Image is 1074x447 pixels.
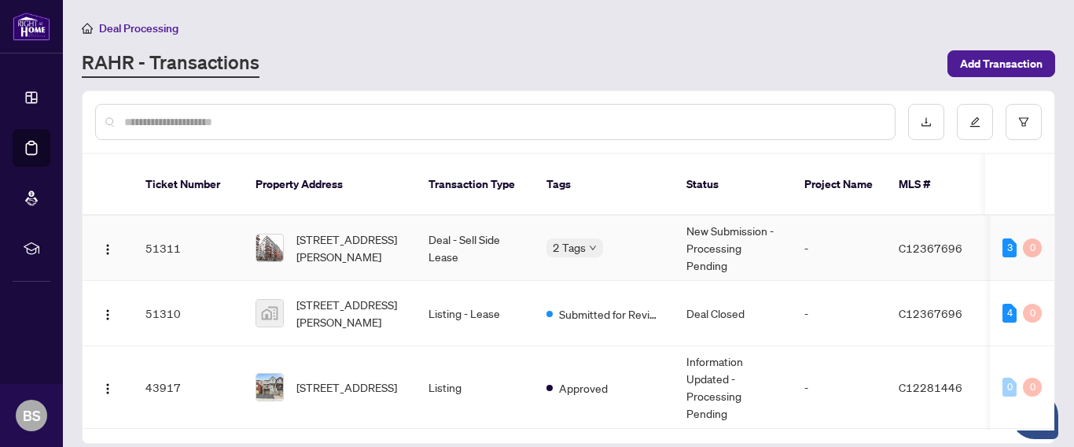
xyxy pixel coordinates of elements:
[792,346,886,429] td: -
[416,281,534,346] td: Listing - Lease
[296,379,397,396] span: [STREET_ADDRESS]
[256,374,283,401] img: thumbnail-img
[899,241,962,255] span: C12367696
[792,216,886,281] td: -
[957,104,993,140] button: edit
[1023,304,1042,323] div: 0
[256,300,283,327] img: thumbnail-img
[1002,238,1017,257] div: 3
[23,405,41,427] span: BS
[82,50,259,78] a: RAHR - Transactions
[95,301,120,326] button: Logo
[133,346,243,429] td: 43917
[553,238,586,257] span: 2 Tags
[133,154,243,216] th: Ticket Number
[969,116,980,127] span: edit
[416,346,534,429] td: Listing
[960,51,1043,76] span: Add Transaction
[101,308,114,321] img: Logo
[416,154,534,216] th: Transaction Type
[13,12,50,41] img: logo
[1023,238,1042,257] div: 0
[908,104,944,140] button: download
[674,281,792,346] td: Deal Closed
[921,116,932,127] span: download
[674,216,792,281] td: New Submission - Processing Pending
[99,21,178,35] span: Deal Processing
[133,216,243,281] td: 51311
[243,154,416,216] th: Property Address
[95,235,120,260] button: Logo
[899,380,962,394] span: C12281446
[82,23,93,34] span: home
[886,154,980,216] th: MLS #
[1018,116,1029,127] span: filter
[1002,304,1017,323] div: 4
[133,281,243,346] td: 51310
[95,375,120,400] button: Logo
[256,235,283,261] img: thumbnail-img
[792,154,886,216] th: Project Name
[416,216,534,281] td: Deal - Sell Side Lease
[1002,378,1017,397] div: 0
[792,281,886,346] td: -
[101,243,114,256] img: Logo
[559,305,661,323] span: Submitted for Review
[296,231,403,265] span: [STREET_ADDRESS][PERSON_NAME]
[534,154,674,216] th: Tags
[559,379,608,397] span: Approved
[899,306,962,320] span: C12367696
[674,346,792,429] td: Information Updated - Processing Pending
[674,154,792,216] th: Status
[296,296,403,331] span: [STREET_ADDRESS][PERSON_NAME]
[1023,378,1042,397] div: 0
[1006,104,1042,140] button: filter
[101,382,114,395] img: Logo
[589,244,597,252] span: down
[947,50,1055,77] button: Add Transaction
